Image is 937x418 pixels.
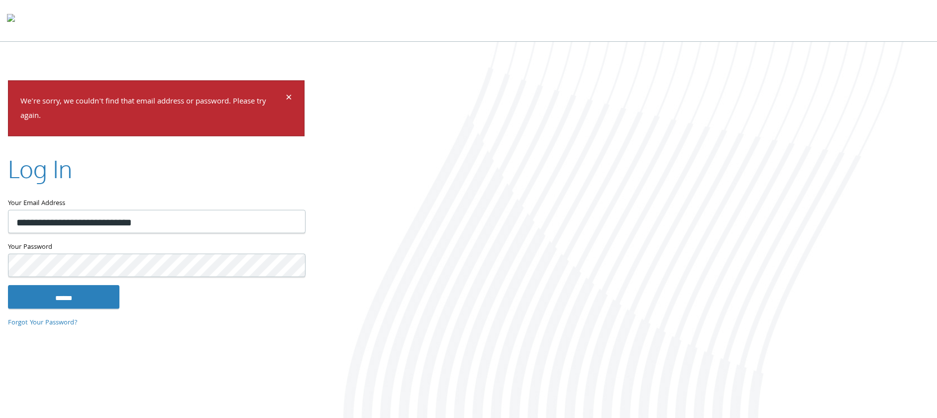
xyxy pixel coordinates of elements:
img: todyl-logo-dark.svg [7,10,15,30]
span: × [286,89,292,108]
a: Forgot Your Password? [8,317,78,328]
p: We're sorry, we couldn't find that email address or password. Please try again. [20,95,284,124]
button: Dismiss alert [286,93,292,105]
label: Your Password [8,241,305,253]
h2: Log In [8,152,72,185]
